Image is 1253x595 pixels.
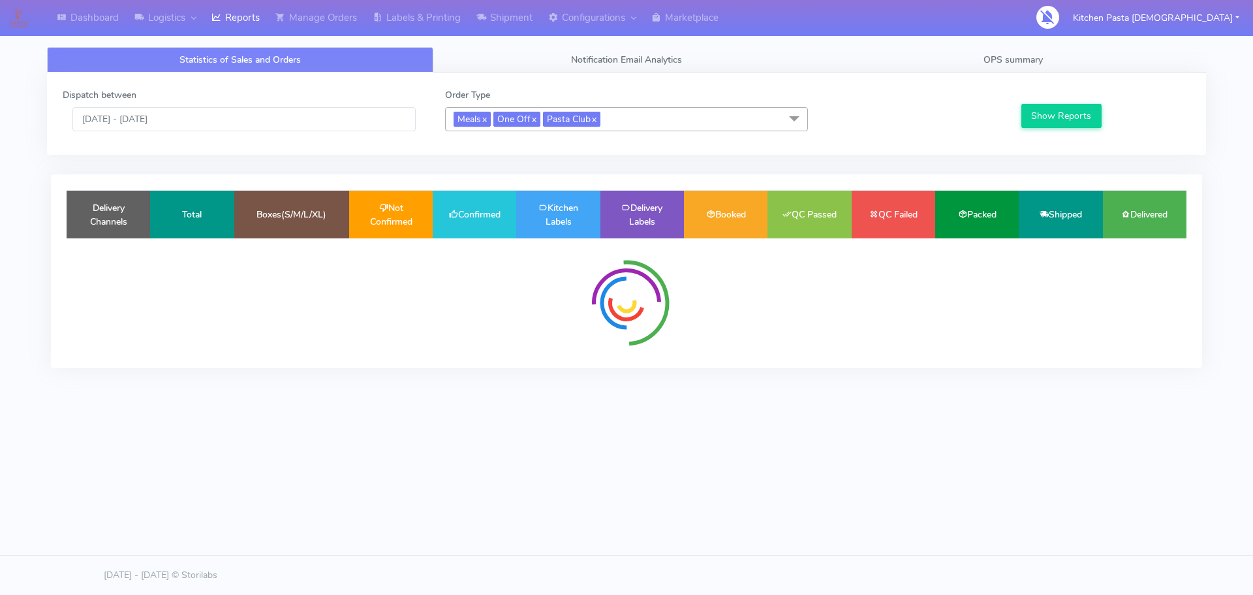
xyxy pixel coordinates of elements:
span: Statistics of Sales and Orders [179,54,301,66]
ul: Tabs [47,47,1206,72]
span: Notification Email Analytics [571,54,682,66]
td: Delivered [1103,191,1186,238]
td: Boxes(S/M/L/XL) [234,191,349,238]
td: QC Failed [852,191,935,238]
a: x [591,112,596,125]
td: Not Confirmed [349,191,433,238]
td: Kitchen Labels [516,191,600,238]
td: Packed [935,191,1019,238]
span: Meals [454,112,491,127]
button: Show Reports [1021,104,1102,128]
span: Pasta Club [543,112,600,127]
label: Order Type [445,88,490,102]
td: Delivery Labels [600,191,684,238]
td: Delivery Channels [67,191,150,238]
input: Pick the Daterange [72,107,416,131]
img: spinner-radial.svg [578,254,675,352]
span: OPS summary [983,54,1043,66]
span: One Off [493,112,540,127]
td: Total [150,191,234,238]
td: QC Passed [767,191,851,238]
td: Booked [684,191,767,238]
td: Shipped [1019,191,1102,238]
td: Confirmed [433,191,516,238]
label: Dispatch between [63,88,136,102]
a: x [531,112,536,125]
a: x [481,112,487,125]
button: Kitchen Pasta [DEMOGRAPHIC_DATA] [1063,5,1249,31]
